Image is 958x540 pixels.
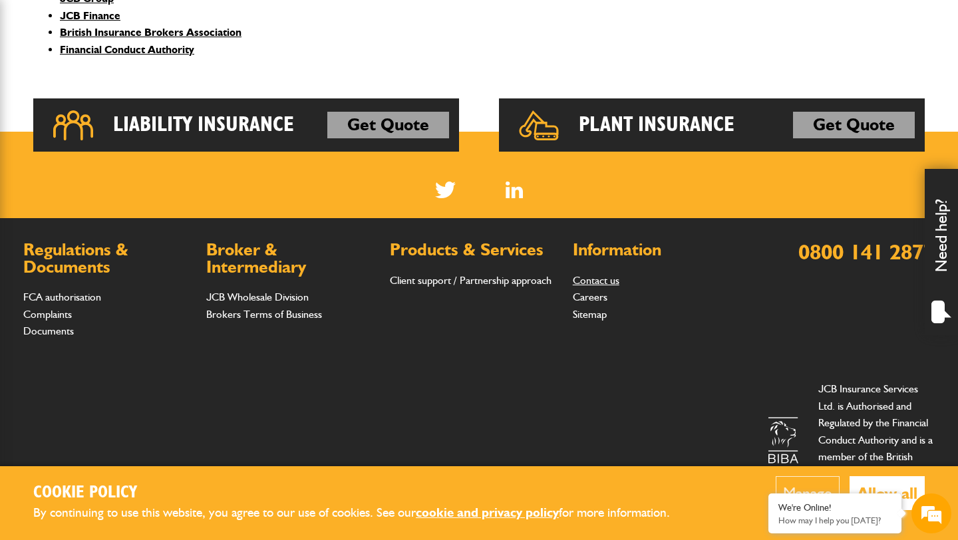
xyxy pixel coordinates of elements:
[390,274,552,287] a: Client support / Partnership approach
[33,503,692,523] p: By continuing to use this website, you agree to our use of cookies. See our for more information.
[390,241,559,259] h2: Products & Services
[33,483,692,503] h2: Cookie Policy
[818,380,935,499] p: JCB Insurance Services Ltd. is Authorised and Regulated by the Financial Conduct Authority and is...
[798,239,935,265] a: 0800 141 2877
[23,308,72,321] a: Complaints
[327,112,449,138] a: Get Quote
[778,515,891,525] p: How may I help you today?
[23,325,74,337] a: Documents
[23,241,193,275] h2: Regulations & Documents
[573,241,742,259] h2: Information
[776,476,840,510] button: Manage
[113,112,294,138] h2: Liability Insurance
[925,169,958,335] div: Need help?
[506,182,524,198] img: Linked In
[206,241,376,275] h2: Broker & Intermediary
[573,291,607,303] a: Careers
[573,274,619,287] a: Contact us
[416,505,559,520] a: cookie and privacy policy
[435,182,456,198] img: Twitter
[206,308,322,321] a: Brokers Terms of Business
[23,291,101,303] a: FCA authorisation
[793,112,915,138] a: Get Quote
[579,112,734,138] h2: Plant Insurance
[60,43,194,56] a: Financial Conduct Authority
[778,502,891,513] div: We're Online!
[60,9,120,22] a: JCB Finance
[573,308,607,321] a: Sitemap
[60,26,241,39] a: British Insurance Brokers Association
[506,182,524,198] a: LinkedIn
[206,291,309,303] a: JCB Wholesale Division
[850,476,925,510] button: Allow all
